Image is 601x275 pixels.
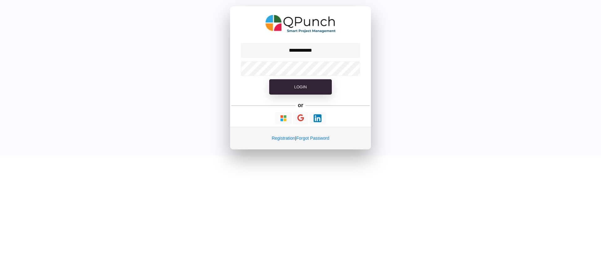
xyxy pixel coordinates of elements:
[280,114,287,122] img: Loading...
[314,114,321,122] img: Loading...
[265,13,336,35] img: QPunch
[294,85,307,89] span: Login
[269,79,332,95] button: Login
[309,112,326,124] button: Continue With LinkedIn
[230,127,371,149] div: |
[296,136,329,141] a: Forgot Password
[275,112,292,124] button: Continue With Microsoft Azure
[297,101,305,110] h5: or
[272,136,295,141] a: Registration
[293,112,308,125] button: Continue With Google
